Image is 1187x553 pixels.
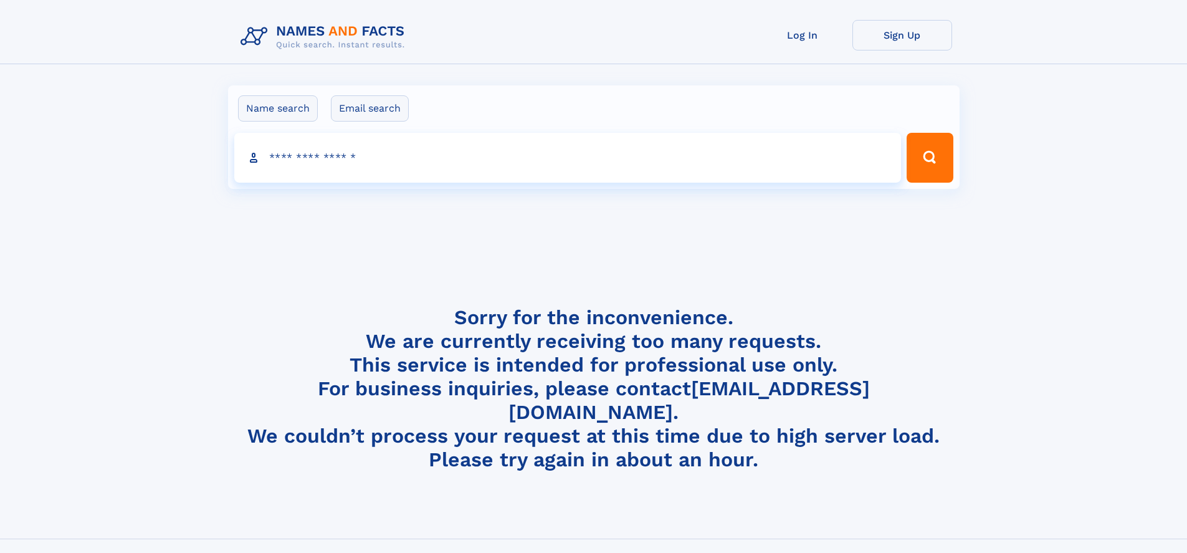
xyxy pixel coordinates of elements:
[852,20,952,50] a: Sign Up
[907,133,953,183] button: Search Button
[236,305,952,472] h4: Sorry for the inconvenience. We are currently receiving too many requests. This service is intend...
[753,20,852,50] a: Log In
[508,377,870,424] a: [EMAIL_ADDRESS][DOMAIN_NAME]
[234,133,902,183] input: search input
[236,20,415,54] img: Logo Names and Facts
[238,95,318,122] label: Name search
[331,95,409,122] label: Email search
